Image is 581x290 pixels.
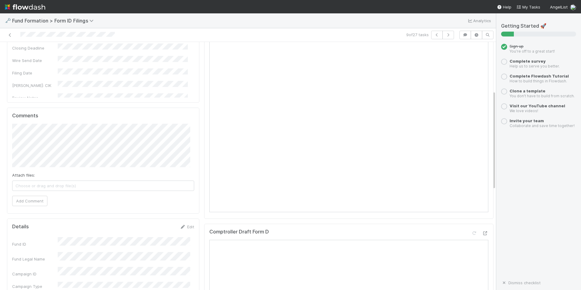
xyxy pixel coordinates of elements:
[12,172,35,178] label: Attach files:
[501,280,541,285] a: Dismiss checklist
[510,44,524,49] span: Sign up
[510,118,544,123] a: Invite your team
[510,64,560,68] small: Help us to serve you better.
[5,2,45,12] img: logo-inverted-e16ddd16eac7371096b0.svg
[12,196,47,206] button: Add Comment
[180,224,194,229] a: Edit
[510,88,545,93] a: Clone a template
[12,45,58,51] div: Closing Deadline
[12,18,97,24] span: Fund Formation > Form ID Filings
[516,4,540,10] a: My Tasks
[510,123,575,128] small: Collaborate and save time together!
[12,283,58,289] div: Campaign Type
[12,95,58,101] div: Review Notes
[510,109,538,113] small: We love videos!
[406,32,429,38] span: 9 of 27 tasks
[12,113,194,119] h5: Comments
[12,256,58,262] div: Fund Legal Name
[12,82,58,88] div: [PERSON_NAME]: CIK
[12,241,58,247] div: Fund ID
[5,18,11,23] span: 🗝️
[501,23,576,29] h5: Getting Started 🚀
[510,74,569,78] a: Complete Flowdash Tutorial
[209,229,269,235] h5: Comptroller Draft Form D
[12,70,58,76] div: Filing Date
[12,57,58,64] div: Wire Send Date
[497,4,511,10] div: Help
[516,5,540,9] span: My Tasks
[467,17,491,24] a: Analytics
[510,49,555,54] small: You’re off to a great start!
[12,224,29,230] h5: Details
[550,5,568,9] span: AngelList
[570,4,576,10] img: avatar_7d33b4c2-6dd7-4bf3-9761-6f087fa0f5c6.png
[12,271,58,277] div: Campaign ID
[510,59,546,64] a: Complete survey
[510,103,565,108] a: Visit our YouTube channel
[510,94,575,98] small: You don’t have to build from scratch.
[12,181,194,191] span: Choose or drag and drop file(s)
[510,79,567,83] small: How to build things in Flowdash.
